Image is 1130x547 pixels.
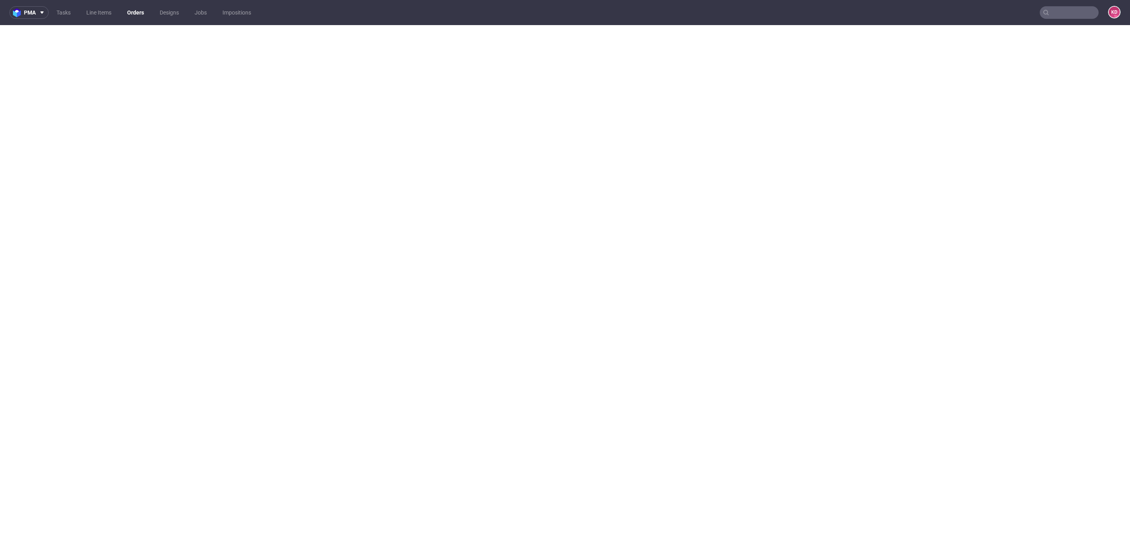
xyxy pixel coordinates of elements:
a: Jobs [190,6,211,19]
img: logo [13,8,24,17]
a: Orders [122,6,149,19]
a: Line Items [82,6,116,19]
span: pma [24,10,36,15]
a: Designs [155,6,184,19]
a: Tasks [52,6,75,19]
a: Impositions [218,6,256,19]
figcaption: KD [1109,7,1120,18]
button: pma [9,6,49,19]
